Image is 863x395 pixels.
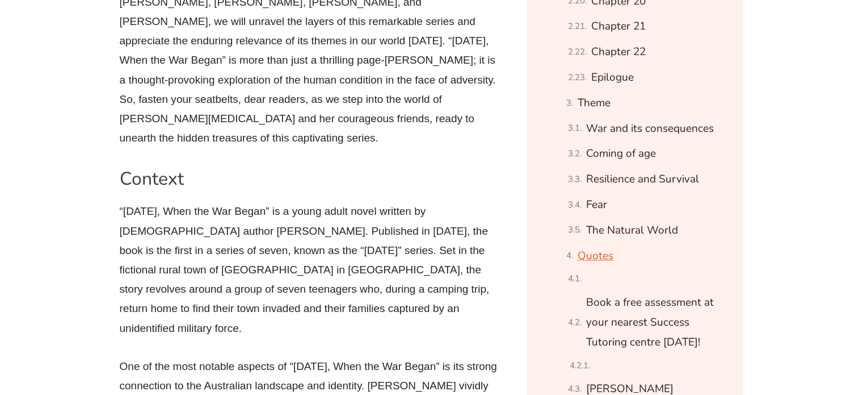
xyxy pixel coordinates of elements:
a: Coming of age [586,144,656,164]
iframe: Chat Widget [806,340,863,395]
a: Theme [578,93,611,113]
a: Chapter 21 [591,16,646,36]
a: Quotes [578,246,613,266]
a: Book a free assessment at your nearest Success Tutoring centre [DATE]! [586,293,729,353]
a: Resilience and Survival [586,169,699,189]
a: Epilogue [591,68,634,88]
a: Chapter 22 [591,42,646,62]
a: The Natural World [586,221,678,240]
a: War and its consequences [586,119,714,139]
a: Fear [586,195,607,215]
p: “[DATE], When the War Began” is a young adult novel written by [DEMOGRAPHIC_DATA] author [PERSON_... [120,202,500,338]
h2: Context [120,167,500,191]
